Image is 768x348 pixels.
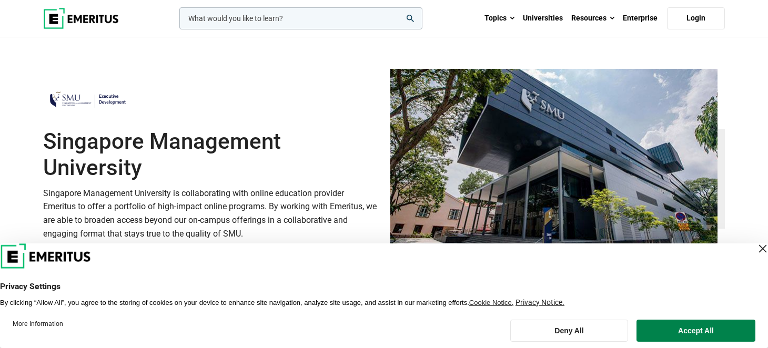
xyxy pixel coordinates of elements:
a: Login [667,7,725,29]
h1: Singapore Management University [43,128,378,181]
img: Singapore Management University [43,84,133,115]
img: Singapore Management University [390,69,718,262]
input: woocommerce-product-search-field-0 [179,7,422,29]
p: Singapore Management University is collaborating with online education provider Emeritus to offer... [43,187,378,240]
